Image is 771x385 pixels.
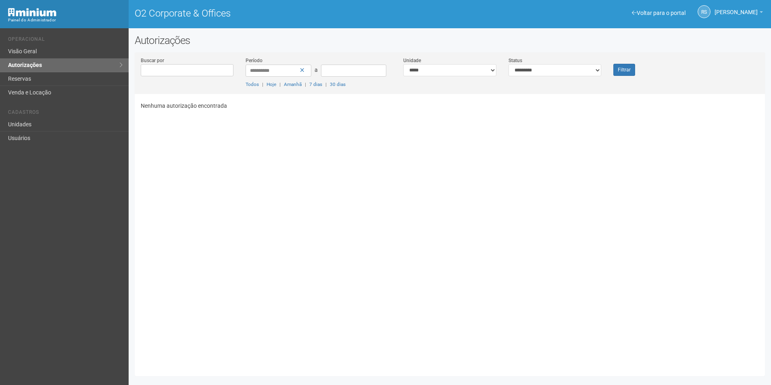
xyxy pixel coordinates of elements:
[262,82,263,87] span: |
[508,57,522,64] label: Status
[315,67,318,73] span: a
[715,1,758,15] span: Rayssa Soares Ribeiro
[8,36,123,45] li: Operacional
[267,82,276,87] a: Hoje
[279,82,281,87] span: |
[309,82,322,87] a: 7 dias
[613,64,635,76] button: Filtrar
[135,8,444,19] h1: O2 Corporate & Offices
[715,10,763,17] a: [PERSON_NAME]
[246,57,263,64] label: Período
[141,57,164,64] label: Buscar por
[141,102,759,109] p: Nenhuma autorização encontrada
[330,82,346,87] a: 30 dias
[8,17,123,24] div: Painel do Administrador
[632,10,686,16] a: Voltar para o portal
[305,82,306,87] span: |
[8,8,56,17] img: Minium
[284,82,302,87] a: Amanhã
[246,82,259,87] a: Todos
[325,82,327,87] span: |
[8,109,123,118] li: Cadastros
[135,34,765,46] h2: Autorizações
[403,57,421,64] label: Unidade
[698,5,711,18] a: RS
